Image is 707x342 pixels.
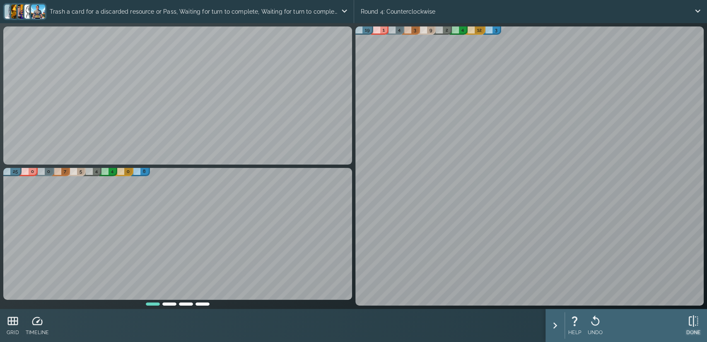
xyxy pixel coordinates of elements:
p: UNDO [588,329,603,336]
p: 2 [445,26,448,33]
p: DONE [686,329,700,336]
img: 7ce405b35252b32175a1b01a34a246c5.png [18,5,32,19]
p: 4 [461,26,464,33]
p: 3 [495,26,497,33]
p: 12 [477,26,482,33]
p: 25 [13,168,18,175]
p: 5 [80,168,82,175]
p: 1 [383,26,385,33]
p: GRID [7,329,19,336]
p: 4 [95,168,98,175]
p: 4 [111,168,113,175]
p: 4 [398,26,401,33]
p: HELP [568,329,581,336]
p: 9 [430,26,432,33]
p: 7 [64,168,66,175]
img: 90486fc592dae9645688f126410224d3.png [24,5,39,19]
p: 0 [31,168,34,175]
p: 8 [143,168,146,175]
p: TIMELINE [26,329,48,336]
div: ; [565,309,565,342]
img: 27fe5f41d76690b9e274fd96f4d02f98.png [5,5,19,19]
p: 19 [365,26,369,33]
img: 100802896443e37bb00d09b3b40e5628.png [11,5,25,19]
p: 3 [414,26,416,33]
img: a9791aa7379b30831fb32b43151c7d97.png [31,5,45,19]
p: 0 [127,168,130,175]
p: Trash a card for a discarded resource or Pass, Waiting for turn to complete, Waiting for turn to ... [46,3,340,20]
p: 0 [47,168,50,175]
